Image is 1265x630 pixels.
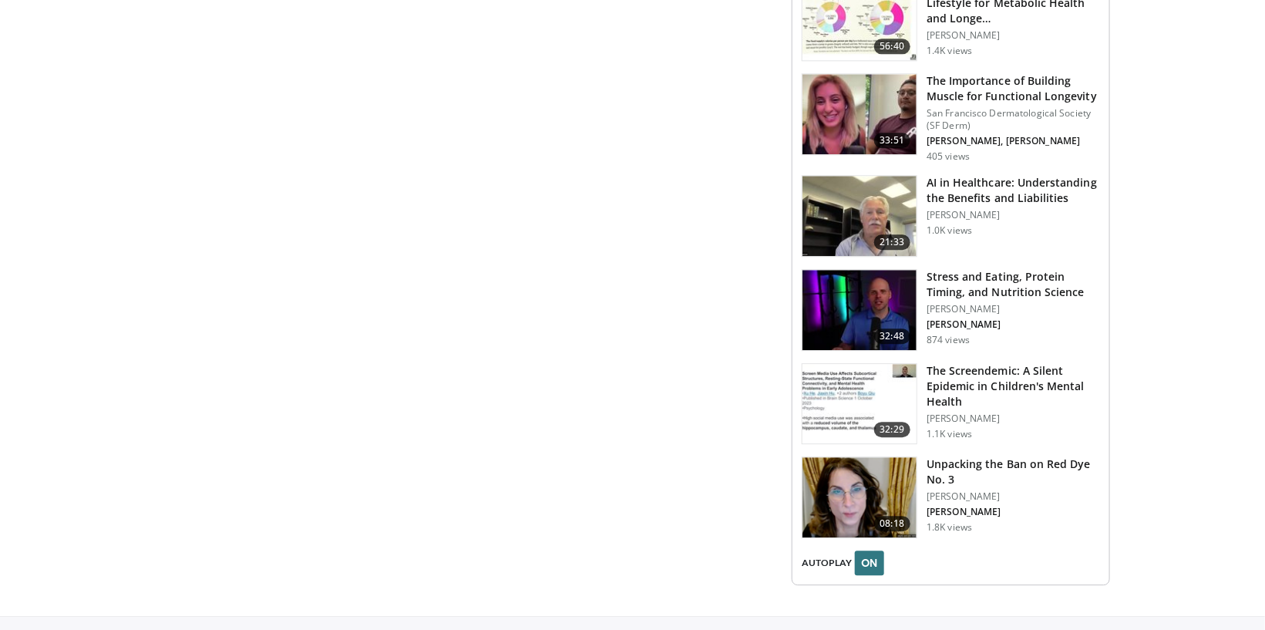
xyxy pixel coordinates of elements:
img: ab7ff28f-4fd6-4747-850e-379e4631933d.150x105_q85_crop-smart_upscale.jpg [802,74,917,154]
span: 32:48 [874,328,911,344]
p: San Francisco Dermatological Society (SF Derm) [927,107,1100,132]
a: 21:33 AI in Healthcare: Understanding the Benefits and Liabilities [PERSON_NAME] 1.0K views [802,175,1100,257]
a: 33:51 The Importance of Building Muscle for Functional Longevity San Francisco Dermatological Soc... [802,73,1100,163]
button: ON [855,551,884,575]
span: 32:29 [874,422,911,437]
span: 21:33 [874,234,911,250]
p: [PERSON_NAME] [927,490,1100,503]
h3: The Importance of Building Muscle for Functional Longevity [927,73,1100,104]
p: 1.1K views [927,428,972,440]
span: 08:18 [874,516,911,531]
p: [PERSON_NAME] [927,413,1100,425]
img: 7ada076a-08b0-46f5-bde8-2eeb66a93782.150x105_q85_crop-smart_upscale.jpg [802,364,917,444]
p: 1.0K views [927,224,972,237]
img: d968a451-4724-4492-9b35-39238431cac7.150x105_q85_crop-smart_upscale.jpg [802,270,917,350]
p: [PERSON_NAME] [927,318,1100,331]
p: [PERSON_NAME] [927,29,1100,42]
a: 32:48 Stress and Eating, Protein Timing, and Nutrition Science [PERSON_NAME] [PERSON_NAME] 874 views [802,269,1100,351]
h3: The Screendemic: A Silent Epidemic in Children's Mental Health [927,363,1100,409]
span: AUTOPLAY [802,556,852,570]
p: 1.4K views [927,45,972,57]
a: 08:18 Unpacking the Ban on Red Dye No. 3 [PERSON_NAME] [PERSON_NAME] 1.8K views [802,456,1100,538]
img: d93fff89-d16d-4843-a49f-ecfff5621bdc.150x105_q85_crop-smart_upscale.jpg [802,176,917,256]
a: 32:29 The Screendemic: A Silent Epidemic in Children's Mental Health [PERSON_NAME] 1.1K views [802,363,1100,445]
p: [PERSON_NAME], [PERSON_NAME] [927,135,1100,147]
img: 11c06c24-0460-483a-8809-ae354358e4c7.png.150x105_q85_crop-smart_upscale.png [802,457,917,537]
p: 1.8K views [927,521,972,534]
h3: Stress and Eating, Protein Timing, and Nutrition Science [927,269,1100,300]
p: [PERSON_NAME] [927,303,1100,315]
p: 874 views [927,334,970,346]
p: [PERSON_NAME] [927,209,1100,221]
p: 405 views [927,150,970,163]
p: [PERSON_NAME] [927,506,1100,518]
span: 33:51 [874,133,911,148]
h3: Unpacking the Ban on Red Dye No. 3 [927,456,1100,487]
h3: AI in Healthcare: Understanding the Benefits and Liabilities [927,175,1100,206]
span: 56:40 [874,39,911,54]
